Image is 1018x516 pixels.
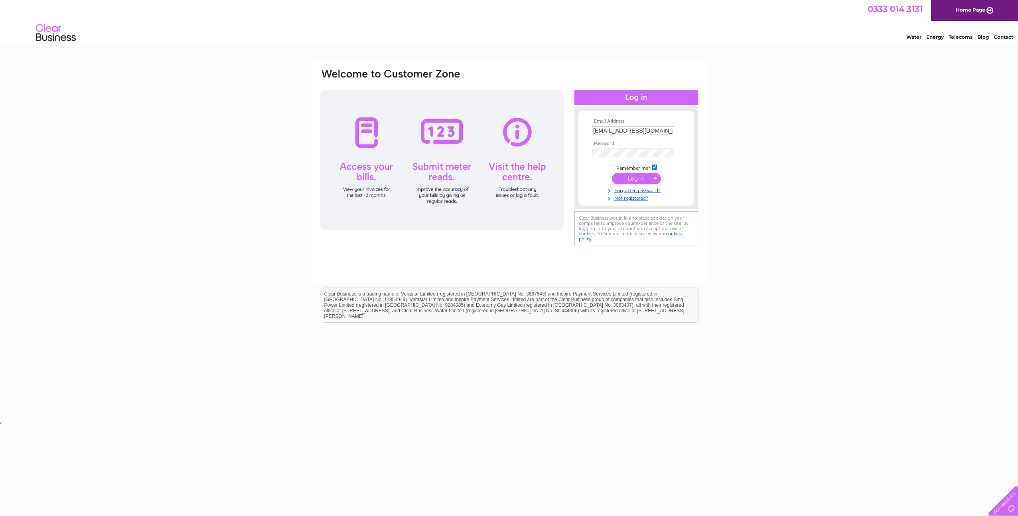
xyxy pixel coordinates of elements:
a: Blog [977,34,989,40]
a: Forgotten password? [592,186,683,194]
div: Clear Business is a trading name of Verastar Limited (registered in [GEOGRAPHIC_DATA] No. 3667643... [321,4,698,39]
a: Telecoms [949,34,973,40]
div: Clear Business would like to place cookies on your computer to improve your experience of the sit... [574,211,698,246]
td: Remember me? [590,163,683,171]
img: logo.png [36,21,76,45]
a: Water [906,34,921,40]
input: Submit [612,173,661,184]
th: Password: [590,141,683,147]
a: Not registered? [592,194,683,201]
a: cookies policy [579,231,682,242]
a: Energy [926,34,944,40]
a: 0333 014 3131 [868,4,923,14]
th: Email Address: [590,119,683,124]
a: Contact [994,34,1013,40]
